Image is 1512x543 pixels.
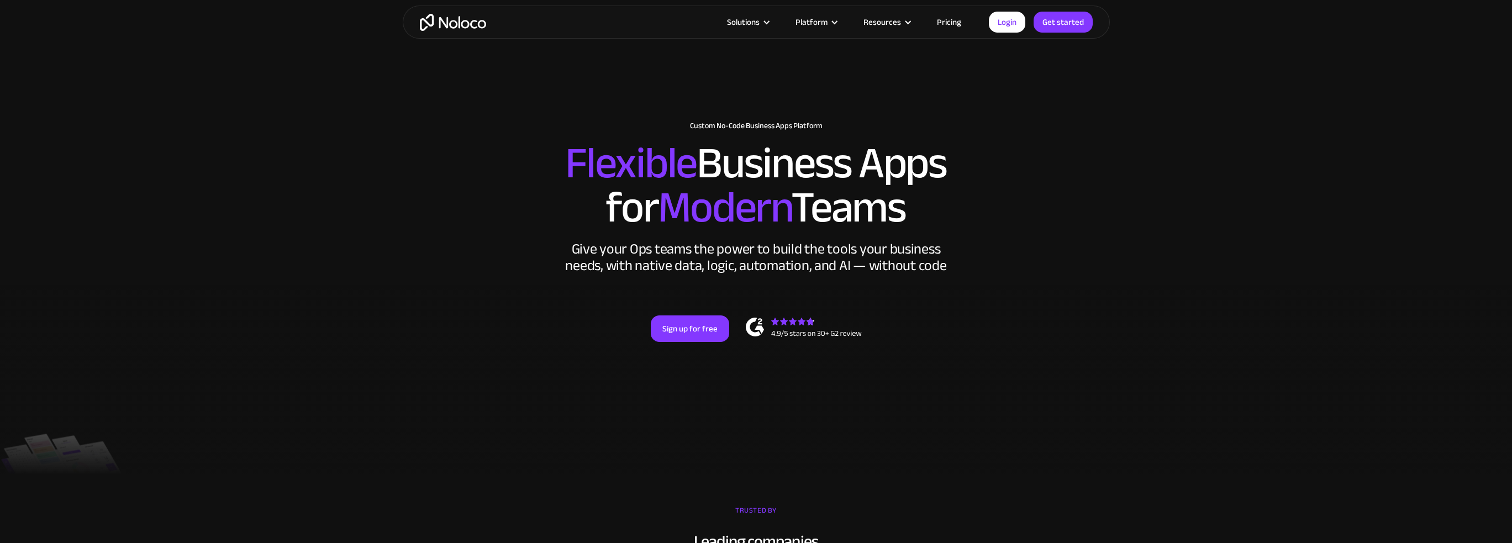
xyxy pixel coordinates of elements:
h2: Business Apps for Teams [414,141,1099,230]
a: Pricing [923,15,975,29]
span: Modern [658,166,791,249]
div: Resources [850,15,923,29]
div: Platform [795,15,828,29]
div: Solutions [713,15,782,29]
a: Login [989,12,1025,33]
div: Solutions [727,15,760,29]
a: home [420,14,486,31]
span: Flexible [565,122,697,204]
a: Sign up for free [651,315,729,342]
div: Give your Ops teams the power to build the tools your business needs, with native data, logic, au... [563,241,950,274]
div: Resources [863,15,901,29]
a: Get started [1034,12,1093,33]
h1: Custom No-Code Business Apps Platform [414,122,1099,130]
div: Platform [782,15,850,29]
